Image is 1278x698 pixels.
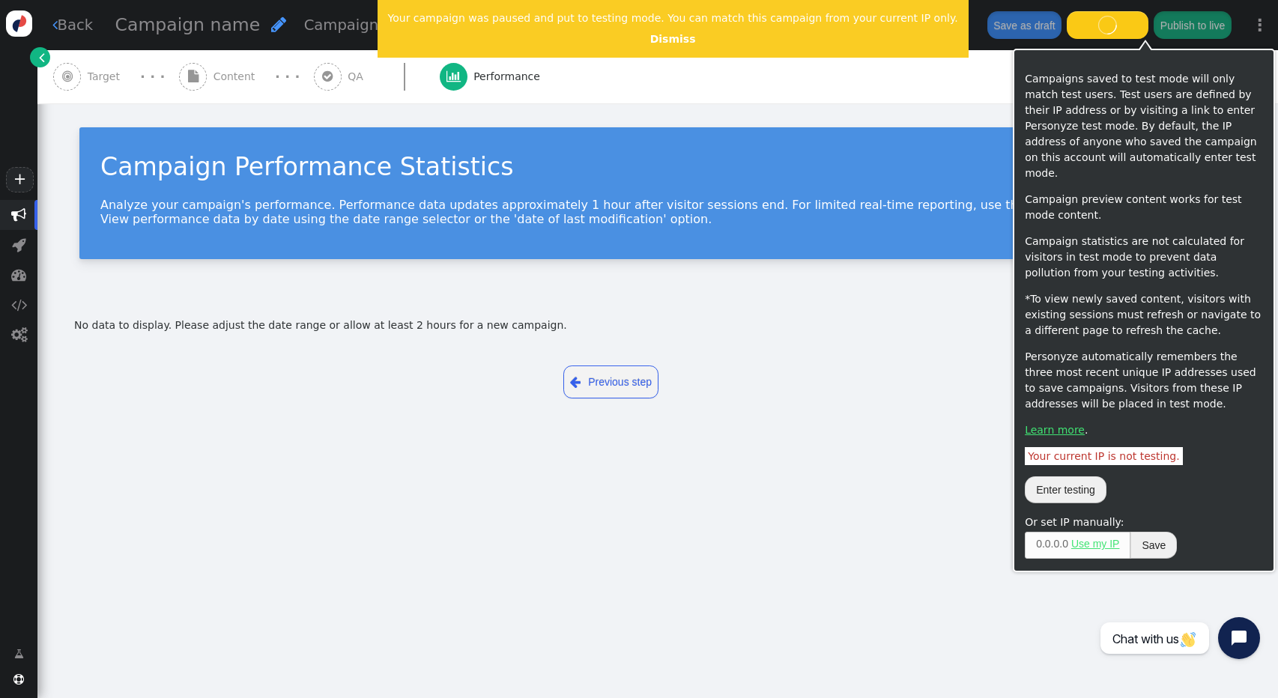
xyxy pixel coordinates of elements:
a: Previous step [563,365,659,398]
a:  Performance [440,50,574,103]
a: + [6,167,33,192]
p: Campaigns saved to test mode will only match test users. Test users are defined by their IP addre... [1025,71,1263,181]
div: · · · [275,67,300,87]
button: Save [1130,532,1177,559]
span: . . . [1025,532,1130,559]
span: Campaign description [304,16,465,34]
a: Learn more [1025,424,1085,436]
p: Campaign preview content works for test mode content. [1025,192,1263,223]
span:  [52,17,58,32]
span: QA [348,69,369,85]
p: Analyze your campaign's performance. Performance data updates approximately 1 hour after visitor ... [100,198,1215,226]
a: Back [52,14,94,36]
a: ⋮ [1242,3,1278,47]
span:  [322,70,333,82]
a:  Content · · · [179,50,314,103]
a:  Target · · · [53,50,179,103]
span:  [446,70,461,82]
p: Personyze automatically remembers the three most recent unique IP addresses used to save campaign... [1025,349,1263,412]
span: 0 [1036,538,1042,550]
a:  [4,640,34,667]
button: Save as draft [987,11,1062,38]
span:  [13,674,24,685]
a:  [30,47,50,67]
span: Your current IP is not testing. [1025,447,1183,465]
div: Campaign Performance Statistics [100,148,1215,186]
span:  [11,327,27,342]
a: Dismiss [650,33,696,45]
a:  QA [314,50,440,103]
span:  [11,297,27,312]
p: *To view newly saved content, visitors with existing sessions must refresh or navigate to a diffe... [1025,291,1263,339]
button: Publish to live [1154,11,1231,38]
div: No data to display. Please adjust the date range or allow at least 2 hours for a new campaign. [74,318,1241,333]
span:  [11,207,26,222]
div: Or set IP manually: [1025,515,1263,530]
span: 0 [1054,538,1060,550]
span: Target [88,69,127,85]
p: . [1025,422,1263,438]
a: Use my IP [1071,538,1120,550]
span: Performance [473,69,546,85]
img: logo-icon.svg [6,10,32,37]
span:  [570,373,581,392]
span: 0 [1062,538,1068,550]
span:  [12,237,26,252]
p: Campaign statistics are not calculated for visitors in test mode to prevent data pollution from y... [1025,234,1263,281]
span:  [14,646,24,662]
span:  [188,70,199,82]
span: Content [213,69,261,85]
span:  [62,70,73,82]
span:  [11,267,26,282]
span:  [39,49,45,65]
div: · · · [140,67,165,87]
button: Enter testing [1025,476,1106,503]
span: 0 [1045,538,1051,550]
span: Campaign name [115,14,261,35]
span:  [271,16,286,33]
